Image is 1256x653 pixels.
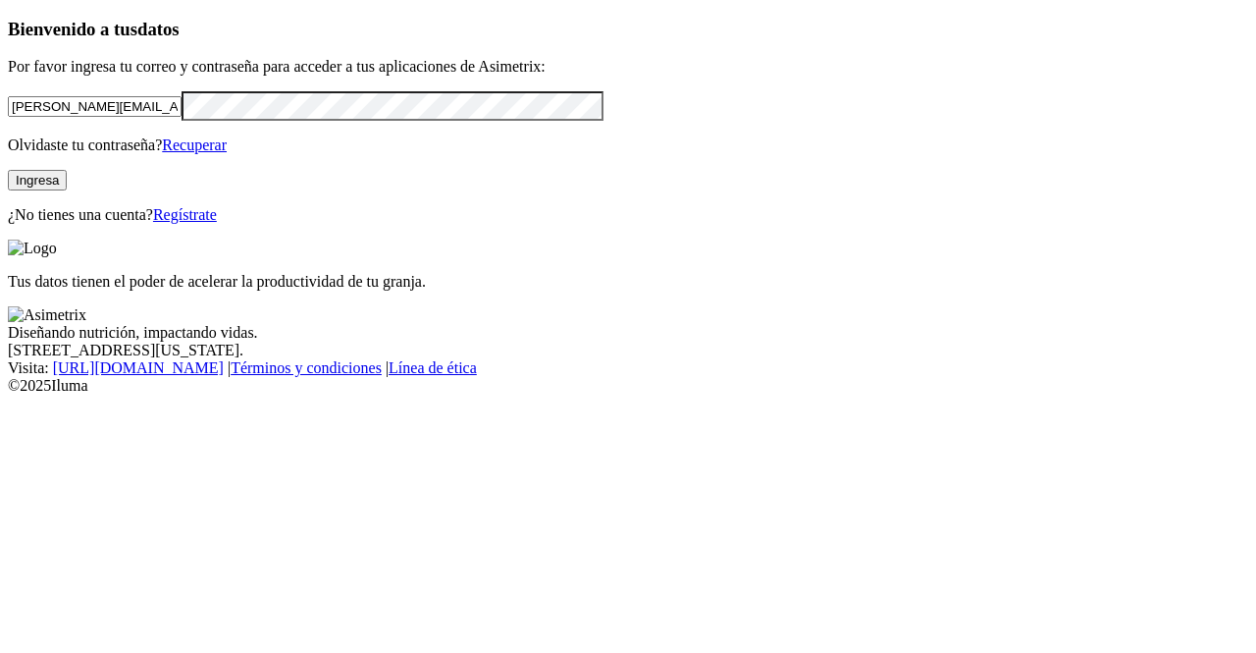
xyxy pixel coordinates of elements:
span: datos [137,19,180,39]
div: Diseñando nutrición, impactando vidas. [8,324,1248,342]
img: Asimetrix [8,306,86,324]
a: Regístrate [153,206,217,223]
a: Términos y condiciones [231,359,382,376]
p: Por favor ingresa tu correo y contraseña para acceder a tus aplicaciones de Asimetrix: [8,58,1248,76]
a: Recuperar [162,136,227,153]
p: Tus datos tienen el poder de acelerar la productividad de tu granja. [8,273,1248,291]
div: © 2025 Iluma [8,377,1248,395]
div: [STREET_ADDRESS][US_STATE]. [8,342,1248,359]
a: [URL][DOMAIN_NAME] [53,359,224,376]
p: Olvidaste tu contraseña? [8,136,1248,154]
a: Línea de ética [389,359,477,376]
p: ¿No tienes una cuenta? [8,206,1248,224]
button: Ingresa [8,170,67,190]
div: Visita : | | [8,359,1248,377]
h3: Bienvenido a tus [8,19,1248,40]
img: Logo [8,240,57,257]
input: Tu correo [8,96,182,117]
